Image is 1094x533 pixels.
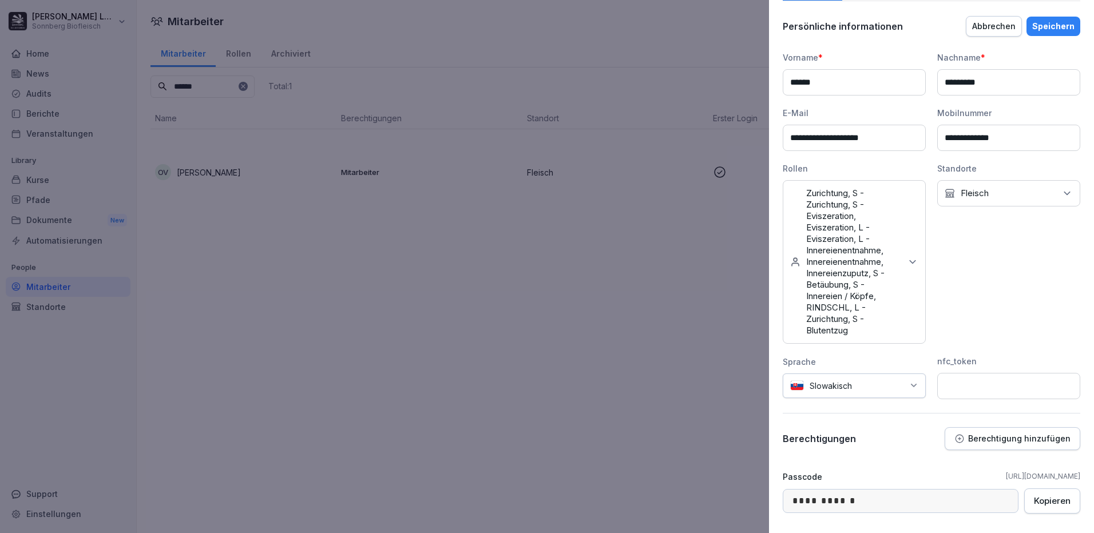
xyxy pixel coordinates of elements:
img: sk.svg [790,380,804,391]
div: Mobilnummer [937,107,1080,119]
p: Berechtigung hinzufügen [968,434,1071,443]
div: Sprache [783,356,926,368]
div: Speichern [1032,20,1075,33]
div: Vorname [783,51,926,63]
p: Zurichtung, S - Zurichtung, S - Eviszeration, Eviszeration, L - Eviszeration, L - Innereienentnah... [806,188,901,336]
div: Rollen [783,162,926,174]
div: Kopieren [1034,495,1071,507]
button: Speichern [1026,17,1080,36]
div: E-Mail [783,107,926,119]
div: Nachname [937,51,1080,63]
div: nfc_token [937,355,1080,367]
div: Standorte [937,162,1080,174]
button: Berechtigung hinzufügen [945,427,1080,450]
button: Kopieren [1024,488,1080,514]
p: Fleisch [961,188,989,199]
div: Abbrechen [972,20,1016,33]
p: Persönliche informationen [783,21,903,32]
p: Berechtigungen [783,433,856,444]
div: Slowakisch [783,373,926,398]
p: Passcode [783,471,822,483]
button: Abbrechen [966,16,1022,37]
a: [URL][DOMAIN_NAME] [1006,471,1080,482]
